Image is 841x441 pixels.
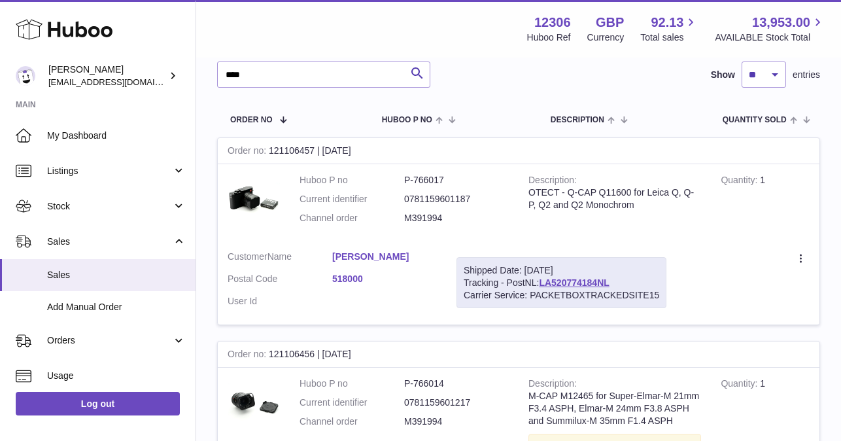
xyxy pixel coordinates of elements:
[228,174,280,226] img: $_57.JPG
[587,31,625,44] div: Currency
[715,14,825,44] a: 13,953.00 AVAILABLE Stock Total
[47,165,172,177] span: Listings
[404,174,509,186] dd: P-766017
[228,251,267,262] span: Customer
[721,378,760,392] strong: Quantity
[464,264,659,277] div: Shipped Date: [DATE]
[404,212,509,224] dd: M391994
[640,31,698,44] span: Total sales
[47,200,172,213] span: Stock
[715,31,825,44] span: AVAILABLE Stock Total
[48,77,192,87] span: [EMAIL_ADDRESS][DOMAIN_NAME]
[300,193,404,205] dt: Current identifier
[528,378,577,392] strong: Description
[228,378,280,430] img: M-Cap_12465_ISO_Super_Elmar_2.jpg
[47,236,172,248] span: Sales
[404,193,509,205] dd: 0781159601187
[300,212,404,224] dt: Channel order
[228,145,269,159] strong: Order no
[47,370,186,382] span: Usage
[228,349,269,362] strong: Order no
[228,251,332,266] dt: Name
[218,138,819,164] div: 121106457 | [DATE]
[721,175,760,188] strong: Quantity
[528,186,701,211] div: OTECT - Q-CAP Q11600 for Leica Q, Q-P, Q2 and Q2 Monochrom
[464,289,659,302] div: Carrier Service: PACKETBOXTRACKEDSITE15
[228,273,332,289] dt: Postal Code
[596,14,624,31] strong: GBP
[300,174,404,186] dt: Huboo P no
[300,378,404,390] dt: Huboo P no
[404,397,509,409] dd: 0781159601217
[300,415,404,428] dt: Channel order
[48,63,166,88] div: [PERSON_NAME]
[456,257,666,309] div: Tracking - PostNL:
[228,295,332,308] dt: User Id
[404,378,509,390] dd: P-766014
[382,116,432,124] span: Huboo P no
[218,342,819,368] div: 121106456 | [DATE]
[723,116,787,124] span: Quantity Sold
[528,390,701,427] div: M-CAP M12465 for Super-Elmar-M 21mm F3.4 ASPH, Elmar-M 24mm F3.8 ASPH and Summilux-M 35mm F1.4 ASPH
[16,66,35,86] img: hello@otect.co
[539,277,609,288] a: LA520774184NL
[711,69,735,81] label: Show
[527,31,571,44] div: Huboo Ref
[752,14,810,31] span: 13,953.00
[16,392,180,415] a: Log out
[332,251,437,263] a: [PERSON_NAME]
[528,175,577,188] strong: Description
[47,130,186,142] span: My Dashboard
[640,14,698,44] a: 92.13 Total sales
[230,116,273,124] span: Order No
[534,14,571,31] strong: 12306
[404,415,509,428] dd: M391994
[711,164,819,241] td: 1
[551,116,604,124] span: Description
[47,269,186,281] span: Sales
[300,397,404,409] dt: Current identifier
[793,69,820,81] span: entries
[332,273,437,285] a: 518000
[47,301,186,313] span: Add Manual Order
[651,14,683,31] span: 92.13
[47,334,172,347] span: Orders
